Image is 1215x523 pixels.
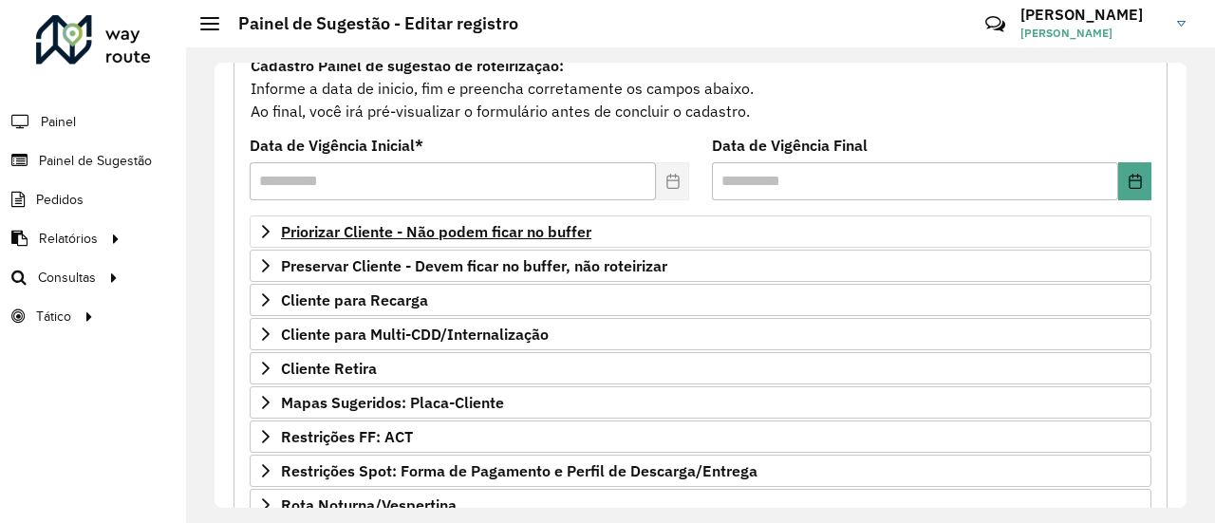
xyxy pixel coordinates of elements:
[250,215,1151,248] a: Priorizar Cliente - Não podem ficar no buffer
[250,134,423,157] label: Data de Vigência Inicial
[281,258,667,273] span: Preservar Cliente - Devem ficar no buffer, não roteirizar
[250,386,1151,419] a: Mapas Sugeridos: Placa-Cliente
[712,134,868,157] label: Data de Vigência Final
[36,307,71,327] span: Tático
[219,13,518,34] h2: Painel de Sugestão - Editar registro
[281,361,377,376] span: Cliente Retira
[281,497,457,513] span: Rota Noturna/Vespertina
[1020,6,1163,24] h3: [PERSON_NAME]
[41,112,76,132] span: Painel
[281,292,428,308] span: Cliente para Recarga
[39,151,152,171] span: Painel de Sugestão
[250,284,1151,316] a: Cliente para Recarga
[36,190,84,210] span: Pedidos
[281,429,413,444] span: Restrições FF: ACT
[281,395,504,410] span: Mapas Sugeridos: Placa-Cliente
[281,327,549,342] span: Cliente para Multi-CDD/Internalização
[975,4,1016,45] a: Contato Rápido
[251,56,564,75] strong: Cadastro Painel de sugestão de roteirização:
[281,463,757,478] span: Restrições Spot: Forma de Pagamento e Perfil de Descarga/Entrega
[250,455,1151,487] a: Restrições Spot: Forma de Pagamento e Perfil de Descarga/Entrega
[1118,162,1151,200] button: Choose Date
[39,229,98,249] span: Relatórios
[38,268,96,288] span: Consultas
[1020,25,1163,42] span: [PERSON_NAME]
[250,53,1151,123] div: Informe a data de inicio, fim e preencha corretamente os campos abaixo. Ao final, você irá pré-vi...
[250,489,1151,521] a: Rota Noturna/Vespertina
[281,224,591,239] span: Priorizar Cliente - Não podem ficar no buffer
[250,420,1151,453] a: Restrições FF: ACT
[250,352,1151,384] a: Cliente Retira
[250,318,1151,350] a: Cliente para Multi-CDD/Internalização
[250,250,1151,282] a: Preservar Cliente - Devem ficar no buffer, não roteirizar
